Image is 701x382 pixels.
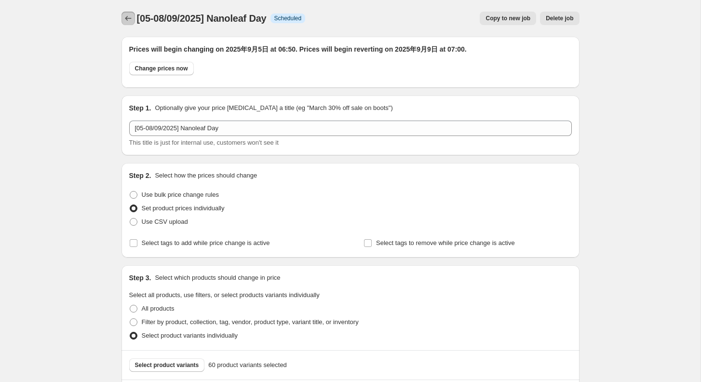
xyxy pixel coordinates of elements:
[155,171,257,180] p: Select how the prices should change
[142,239,270,246] span: Select tags to add while price change is active
[274,14,302,22] span: Scheduled
[142,305,175,312] span: All products
[129,171,151,180] h2: Step 2.
[480,12,536,25] button: Copy to new job
[129,121,572,136] input: 30% off holiday sale
[135,361,199,369] span: Select product variants
[129,103,151,113] h2: Step 1.
[142,205,225,212] span: Set product prices individually
[540,12,579,25] button: Delete job
[485,14,530,22] span: Copy to new job
[129,358,205,372] button: Select product variants
[121,12,135,25] button: Price change jobs
[129,291,320,299] span: Select all products, use filters, or select products variants individually
[155,273,280,283] p: Select which products should change in price
[546,14,573,22] span: Delete job
[129,44,572,54] h2: Prices will begin changing on 2025年9月5日 at 06:50. Prices will begin reverting on 2025年9月9日 at 07:00.
[137,13,267,24] span: [05-08/09/2025] Nanoleaf Day
[142,332,238,339] span: Select product variants individually
[129,273,151,283] h2: Step 3.
[376,239,515,246] span: Select tags to remove while price change is active
[129,62,194,75] button: Change prices now
[208,360,287,370] span: 60 product variants selected
[142,191,219,198] span: Use bulk price change rules
[155,103,392,113] p: Optionally give your price [MEDICAL_DATA] a title (eg "March 30% off sale on boots")
[142,318,359,326] span: Filter by product, collection, tag, vendor, product type, variant title, or inventory
[129,139,279,146] span: This title is just for internal use, customers won't see it
[135,65,188,72] span: Change prices now
[142,218,188,225] span: Use CSV upload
